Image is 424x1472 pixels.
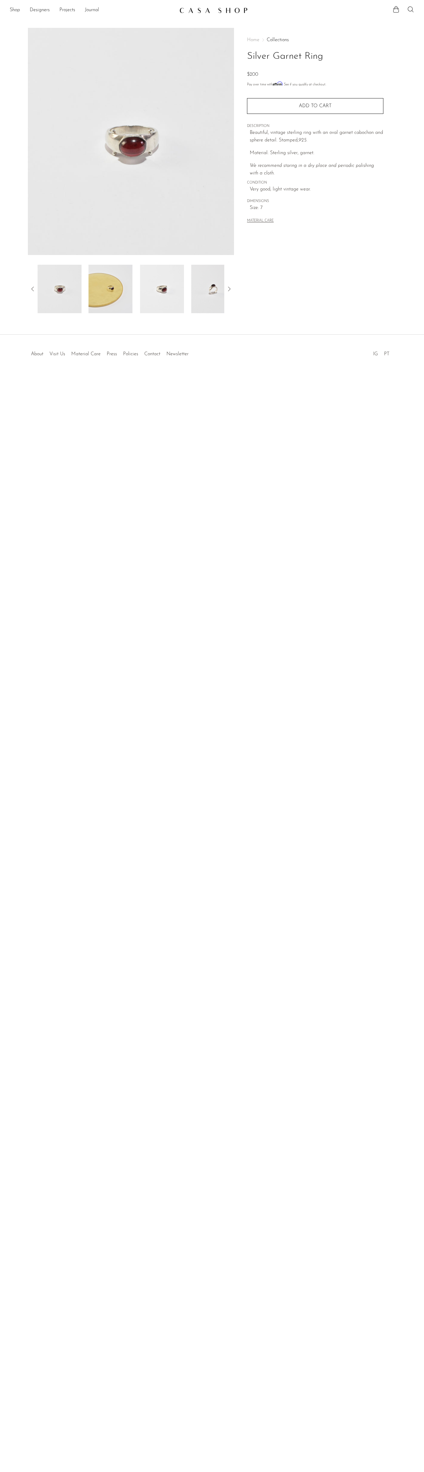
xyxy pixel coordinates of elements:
[267,38,289,42] a: Collections
[247,72,258,77] span: $200
[299,104,332,108] span: Add to cart
[88,265,132,313] img: Silver Garnet Ring
[247,219,274,223] button: MATERIAL CARE
[71,352,101,356] a: Material Care
[59,6,75,14] a: Projects
[28,28,234,255] img: Silver Garnet Ring
[85,6,99,14] a: Journal
[123,352,138,356] a: Policies
[10,5,175,15] nav: Desktop navigation
[191,265,235,313] img: Silver Garnet Ring
[247,180,383,186] span: CONDITION
[10,6,20,14] a: Shop
[250,204,383,212] span: Size: 7
[49,352,65,356] a: Visit Us
[107,352,117,356] a: Press
[31,352,43,356] a: About
[247,124,383,129] span: DESCRIPTION
[144,352,160,356] a: Contact
[247,49,383,64] h1: Silver Garnet Ring
[38,265,82,313] img: Silver Garnet Ring
[28,347,192,358] ul: Quick links
[250,149,383,157] p: Material: Sterling silver, garnet.
[299,138,307,143] em: 925.
[140,265,184,313] img: Silver Garnet Ring
[370,347,392,358] ul: Social Medias
[250,163,374,176] i: We recommend storing in a dry place and periodic polishing with a cloth.
[247,82,383,88] p: Pay over time with . See if you qualify at checkout.
[10,5,175,15] ul: NEW HEADER MENU
[384,352,389,356] a: PT
[247,38,259,42] span: Home
[273,81,282,86] span: Affirm
[247,98,383,114] button: Add to cart
[373,352,378,356] a: IG
[250,129,383,144] p: Beautiful, vintage sterling ring with an oval garnet cabochon and sphere detail. Stamped,
[250,186,383,194] span: Very good; light vintage wear.
[247,199,383,204] span: DIMENSIONS
[30,6,50,14] a: Designers
[247,38,383,42] nav: Breadcrumbs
